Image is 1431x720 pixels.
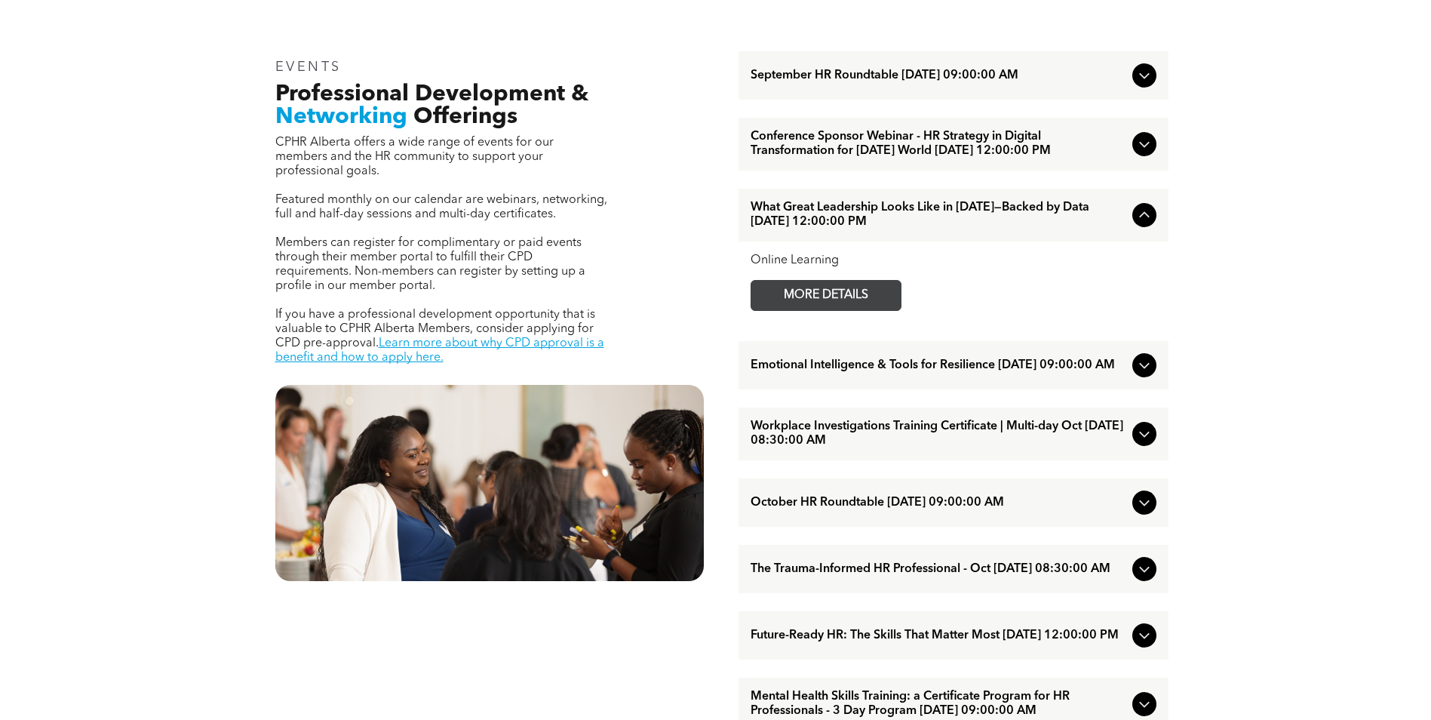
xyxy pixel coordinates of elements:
[751,130,1126,158] span: Conference Sponsor Webinar - HR Strategy in Digital Transformation for [DATE] World [DATE] 12:00:...
[413,106,517,128] span: Offerings
[751,254,1156,268] div: Online Learning
[275,337,604,364] a: Learn more about why CPD approval is a benefit and how to apply here.
[751,629,1126,643] span: Future-Ready HR: The Skills That Matter Most [DATE] 12:00:00 PM
[275,83,588,106] span: Professional Development &
[275,106,407,128] span: Networking
[751,358,1126,373] span: Emotional Intelligence & Tools for Resilience [DATE] 09:00:00 AM
[751,690,1126,718] span: Mental Health Skills Training: a Certificate Program for HR Professionals - 3 Day Program [DATE] ...
[275,194,607,220] span: Featured monthly on our calendar are webinars, networking, full and half-day sessions and multi-d...
[766,281,886,310] span: MORE DETAILS
[751,420,1126,448] span: Workplace Investigations Training Certificate | Multi-day Oct [DATE] 08:30:00 AM
[275,137,554,177] span: CPHR Alberta offers a wide range of events for our members and the HR community to support your p...
[275,309,595,349] span: If you have a professional development opportunity that is valuable to CPHR Alberta Members, cons...
[751,69,1126,83] span: September HR Roundtable [DATE] 09:00:00 AM
[275,60,342,74] span: EVENTS
[751,562,1126,577] span: The Trauma-Informed HR Professional - Oct [DATE] 08:30:00 AM
[751,201,1126,229] span: What Great Leadership Looks Like in [DATE]—Backed by Data [DATE] 12:00:00 PM
[751,496,1126,510] span: October HR Roundtable [DATE] 09:00:00 AM
[275,237,585,292] span: Members can register for complimentary or paid events through their member portal to fulfill thei...
[751,280,901,311] a: MORE DETAILS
